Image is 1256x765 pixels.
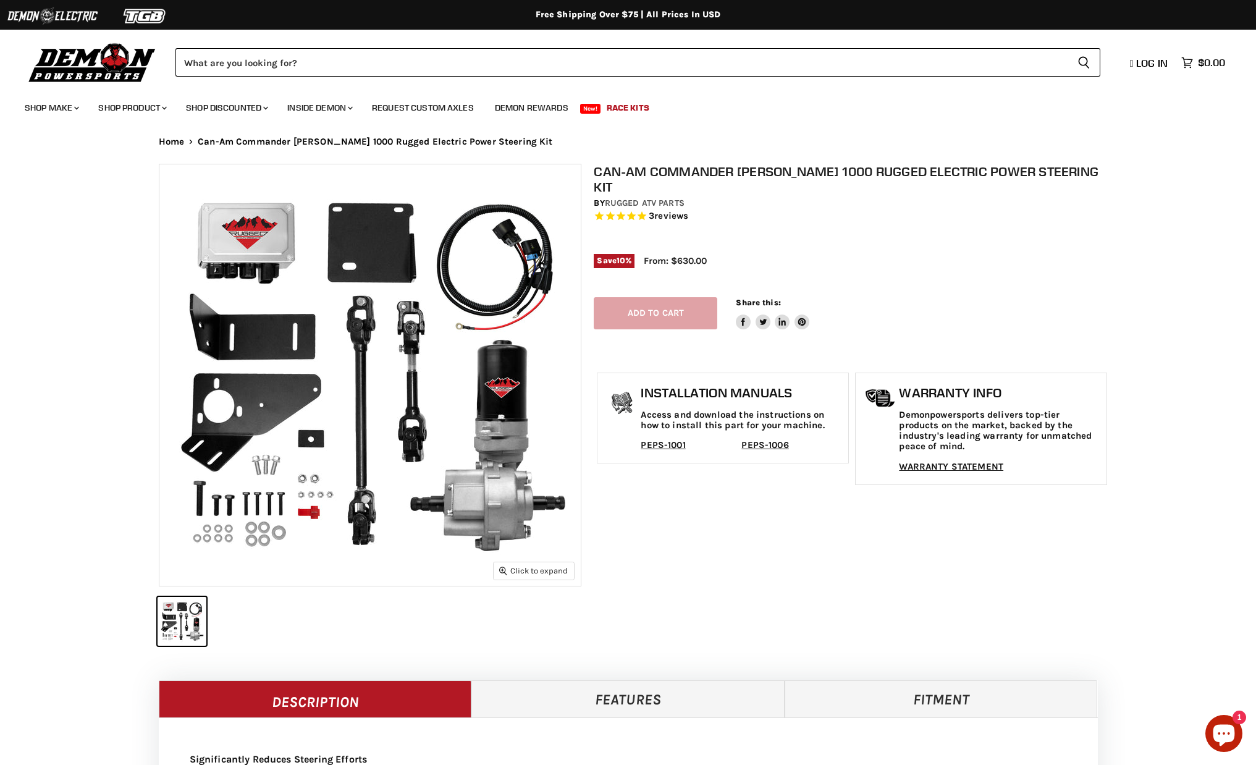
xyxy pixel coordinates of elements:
span: Share this: [736,298,780,307]
p: Access and download the instructions on how to install this part for your machine. [641,410,842,431]
aside: Share this: [736,297,809,330]
span: From: $630.00 [644,255,707,266]
img: TGB Logo 2 [99,4,192,28]
a: Race Kits [597,95,659,120]
a: Demon Rewards [486,95,578,120]
a: Inside Demon [278,95,360,120]
span: Can-Am Commander [PERSON_NAME] 1000 Rugged Electric Power Steering Kit [198,137,553,147]
div: Free Shipping Over $75 | All Prices In USD [134,9,1123,20]
img: Demon Powersports [25,40,160,84]
span: reviews [654,211,688,222]
a: Log in [1124,57,1175,69]
a: Fitment [785,680,1098,717]
a: Rugged ATV Parts [605,198,685,208]
h1: Warranty Info [899,386,1100,400]
a: Features [471,680,785,717]
a: Home [159,137,185,147]
a: $0.00 [1175,54,1231,72]
img: warranty-icon.png [865,389,896,408]
span: 10 [617,256,625,265]
span: Click to expand [499,566,568,575]
ul: Main menu [15,90,1222,120]
form: Product [175,48,1100,77]
a: Request Custom Axles [363,95,483,120]
img: Demon Electric Logo 2 [6,4,99,28]
a: Shop Make [15,95,86,120]
button: IMAGE thumbnail [158,597,206,646]
button: Search [1068,48,1100,77]
span: Rated 5.0 out of 5 stars 3 reviews [594,210,1110,223]
a: PEPS-1006 [741,439,788,450]
input: Search [175,48,1068,77]
img: IMAGE [159,164,581,586]
span: Log in [1136,57,1168,69]
h1: Installation Manuals [641,386,842,400]
p: Demonpowersports delivers top-tier products on the market, backed by the industry's leading warra... [899,410,1100,452]
a: Shop Discounted [177,95,276,120]
span: Save % [594,254,634,268]
a: PEPS-1001 [641,439,685,450]
a: Shop Product [89,95,174,120]
div: by [594,197,1110,210]
a: Description [159,680,472,717]
span: 3 reviews [649,211,688,222]
img: install_manual-icon.png [607,389,638,420]
span: New! [580,104,601,114]
button: Click to expand [494,562,574,579]
span: $0.00 [1198,57,1225,69]
inbox-online-store-chat: Shopify online store chat [1202,715,1246,755]
nav: Breadcrumbs [134,137,1123,147]
a: WARRANTY STATEMENT [899,461,1003,472]
h1: Can-Am Commander [PERSON_NAME] 1000 Rugged Electric Power Steering Kit [594,164,1110,195]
